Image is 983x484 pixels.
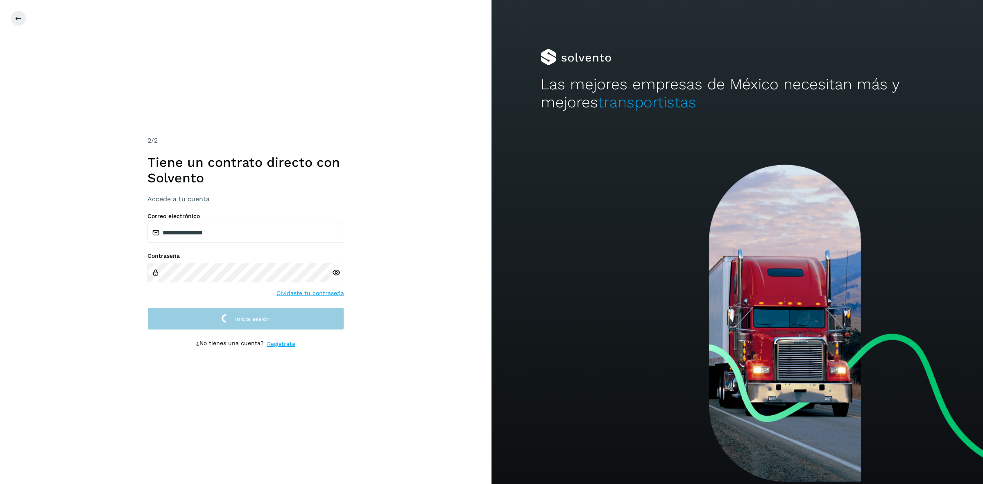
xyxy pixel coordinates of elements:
label: Correo electrónico [147,213,344,220]
label: Contraseña [147,252,344,259]
h2: Las mejores empresas de México necesitan más y mejores [541,75,934,112]
h1: Tiene un contrato directo con Solvento [147,155,344,186]
button: Inicia sesión [147,307,344,330]
h3: Accede a tu cuenta [147,195,344,203]
a: Regístrate [267,340,295,348]
span: 2 [147,136,151,144]
div: /2 [147,136,344,145]
p: ¿No tienes una cuenta? [196,340,264,348]
span: Inicia sesión [235,316,270,322]
span: transportistas [598,93,696,111]
a: Olvidaste tu contraseña [276,289,344,298]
